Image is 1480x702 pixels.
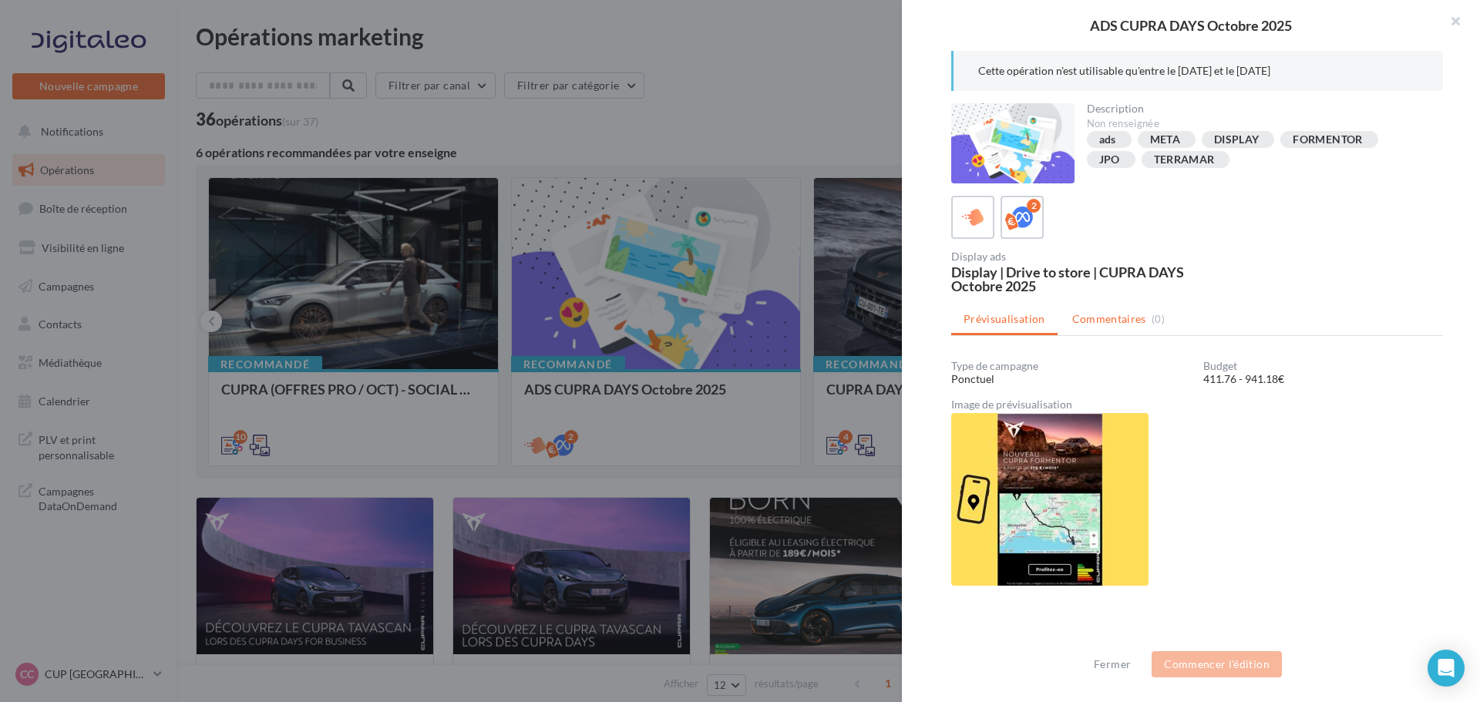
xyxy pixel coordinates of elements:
div: Image de prévisualisation [951,399,1443,410]
div: Description [1087,103,1431,114]
div: Display | Drive to store | CUPRA DAYS Octobre 2025 [951,265,1191,293]
span: (0) [1152,313,1165,325]
button: Commencer l'édition [1152,651,1282,677]
button: Fermer [1088,655,1137,673]
div: TERRAMAR [1154,154,1215,166]
div: Open Intercom Messenger [1428,650,1465,687]
div: Ponctuel [951,371,1191,387]
div: 2 [1027,199,1041,213]
div: Non renseignée [1087,117,1431,131]
div: JPO [1099,154,1120,166]
div: DISPLAY [1214,134,1259,146]
div: Budget [1203,361,1443,371]
div: Une erreur est survenue [648,70,831,106]
div: META [1150,134,1180,146]
img: c14277d021d3d8fb152ebb9bcd2e0253.jpg [951,413,1149,586]
div: ads [1099,134,1116,146]
div: FORMENTOR [1293,134,1362,146]
div: Type de campagne [951,361,1191,371]
div: ADS CUPRA DAYS Octobre 2025 [927,18,1455,32]
div: Display ads [951,251,1191,262]
div: 411.76 - 941.18€ [1203,371,1443,387]
span: Commentaires [1072,311,1146,327]
p: Cette opération n'est utilisable qu'entre le [DATE] et le [DATE] [978,63,1418,79]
